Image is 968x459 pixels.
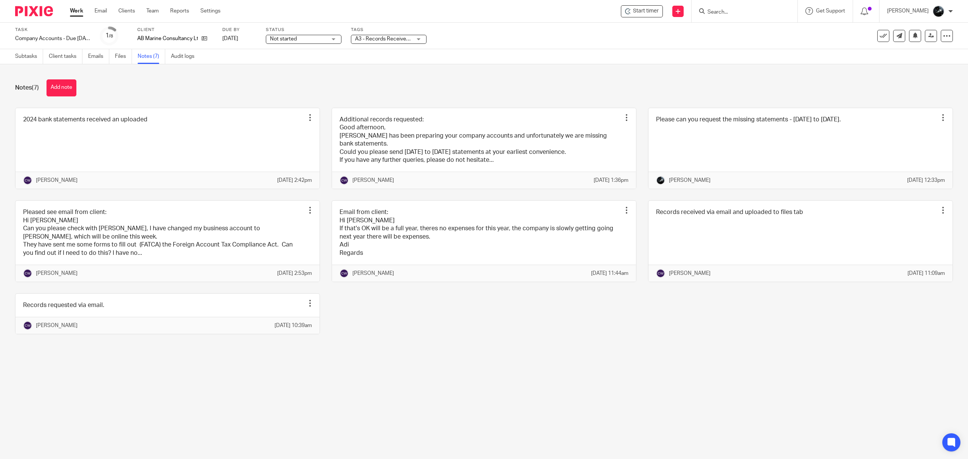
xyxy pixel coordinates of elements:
[277,270,312,277] p: [DATE] 2:53pm
[932,5,945,17] img: 1000002122.jpg
[47,79,76,96] button: Add note
[23,269,32,278] img: svg%3E
[105,31,113,40] div: 1
[669,270,710,277] p: [PERSON_NAME]
[222,27,256,33] label: Due by
[88,49,109,64] a: Emails
[340,176,349,185] img: svg%3E
[137,27,213,33] label: Client
[36,322,78,329] p: [PERSON_NAME]
[146,7,159,15] a: Team
[23,321,32,330] img: svg%3E
[118,7,135,15] a: Clients
[275,322,312,329] p: [DATE] 10:39am
[137,35,198,42] p: AB Marine Consultancy Ltd
[816,8,845,14] span: Get Support
[591,270,628,277] p: [DATE] 11:44am
[109,34,113,38] small: /8
[352,177,394,184] p: [PERSON_NAME]
[171,49,200,64] a: Audit logs
[15,49,43,64] a: Subtasks
[15,35,91,42] div: Company Accounts - Due [DATE] Onwards
[355,36,417,42] span: A3 - Records Received + 1
[656,269,665,278] img: svg%3E
[49,49,82,64] a: Client tasks
[633,7,659,15] span: Start timer
[15,27,91,33] label: Task
[36,177,78,184] p: [PERSON_NAME]
[15,6,53,16] img: Pixie
[270,36,297,42] span: Not started
[70,7,83,15] a: Work
[594,177,628,184] p: [DATE] 1:36pm
[95,7,107,15] a: Email
[36,270,78,277] p: [PERSON_NAME]
[352,270,394,277] p: [PERSON_NAME]
[340,269,349,278] img: svg%3E
[351,27,427,33] label: Tags
[170,7,189,15] a: Reports
[23,176,32,185] img: svg%3E
[138,49,165,64] a: Notes (7)
[266,27,341,33] label: Status
[656,176,665,185] img: 1000002122.jpg
[200,7,220,15] a: Settings
[887,7,929,15] p: [PERSON_NAME]
[32,85,39,91] span: (7)
[15,35,91,42] div: Company Accounts - Due 1st May 2023 Onwards
[277,177,312,184] p: [DATE] 2:42pm
[222,36,238,41] span: [DATE]
[707,9,775,16] input: Search
[669,177,710,184] p: [PERSON_NAME]
[907,270,945,277] p: [DATE] 11:09am
[907,177,945,184] p: [DATE] 12:33pm
[621,5,663,17] div: AB Marine Consultancy Ltd - Company Accounts - Due 1st May 2023 Onwards
[115,49,132,64] a: Files
[15,84,39,92] h1: Notes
